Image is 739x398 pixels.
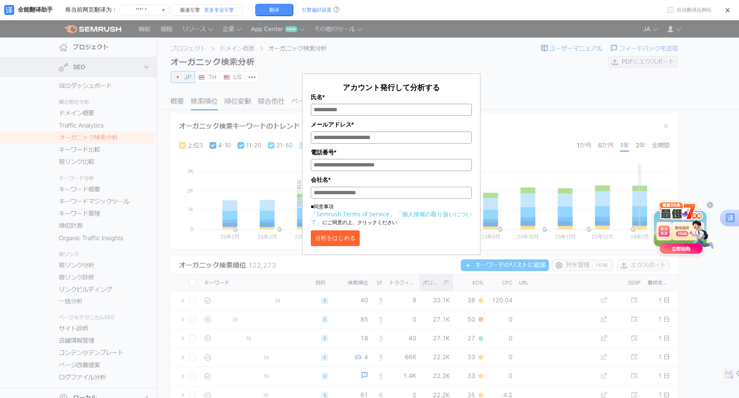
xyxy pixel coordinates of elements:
a: 「Semrush Terms of Service」 [311,210,395,218]
label: メールアドレス* [311,120,472,129]
a: 「個人情報の取り扱いについて」 [311,210,472,226]
span: アカウント発行して分析する [343,82,440,92]
button: 分析をはじめる [311,230,360,246]
label: 電話番号* [311,148,472,157]
p: ■同意事項 にご同意の上、クリックください [311,203,472,226]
